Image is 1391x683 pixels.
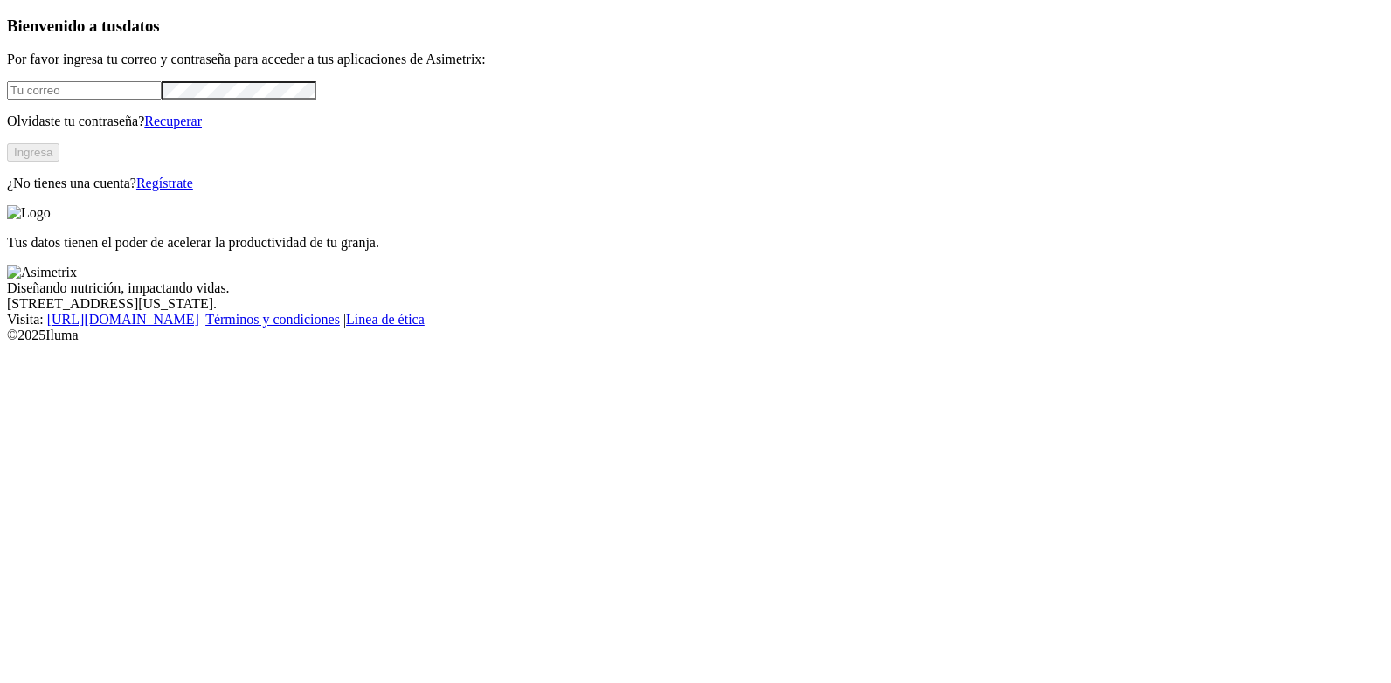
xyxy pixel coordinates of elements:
[144,114,202,128] a: Recuperar
[122,17,160,35] span: datos
[7,17,1384,36] h3: Bienvenido a tus
[7,280,1384,296] div: Diseñando nutrición, impactando vidas.
[7,176,1384,191] p: ¿No tienes una cuenta?
[7,52,1384,67] p: Por favor ingresa tu correo y contraseña para acceder a tus aplicaciones de Asimetrix:
[205,312,340,327] a: Términos y condiciones
[7,328,1384,343] div: © 2025 Iluma
[7,143,59,162] button: Ingresa
[7,205,51,221] img: Logo
[136,176,193,190] a: Regístrate
[7,235,1384,251] p: Tus datos tienen el poder de acelerar la productividad de tu granja.
[346,312,425,327] a: Línea de ética
[7,265,77,280] img: Asimetrix
[47,312,199,327] a: [URL][DOMAIN_NAME]
[7,296,1384,312] div: [STREET_ADDRESS][US_STATE].
[7,312,1384,328] div: Visita : | |
[7,81,162,100] input: Tu correo
[7,114,1384,129] p: Olvidaste tu contraseña?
